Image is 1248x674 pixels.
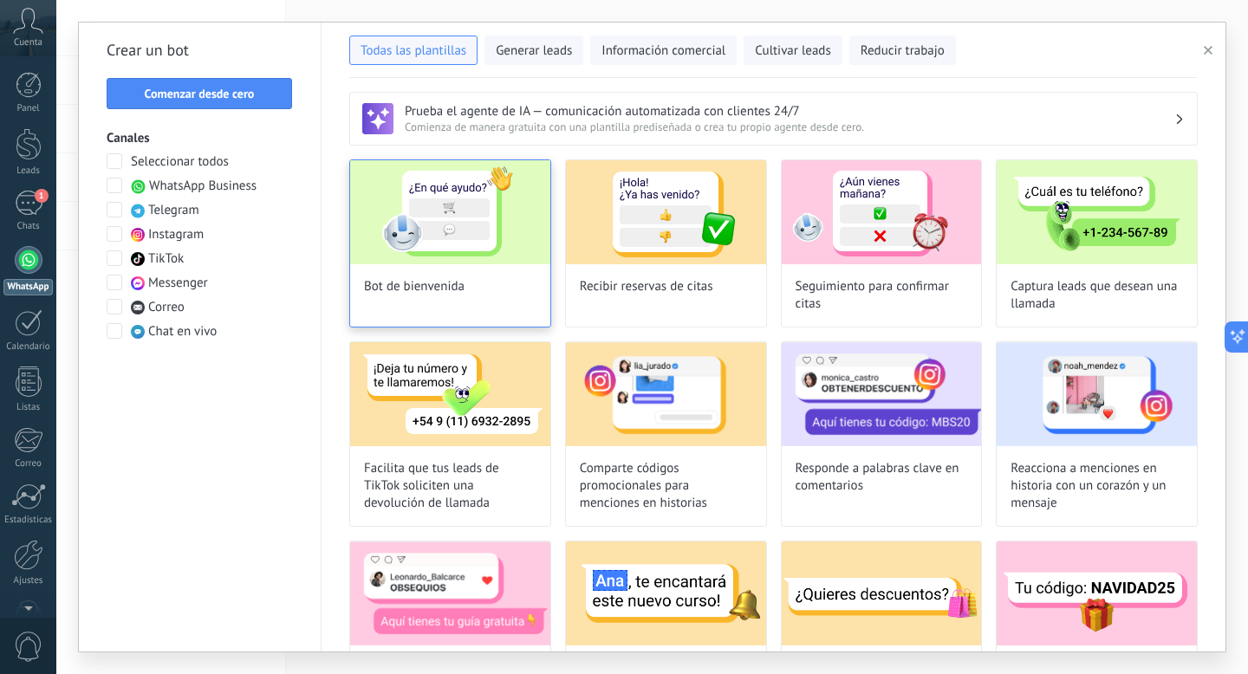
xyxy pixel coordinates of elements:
div: Panel [3,103,54,114]
span: Reacciona a menciones en historia con un corazón y un mensaje [1011,460,1183,512]
div: Ajustes [3,575,54,587]
span: TikTok [148,250,184,268]
span: Información comercial [601,42,725,60]
img: Responde a palabras clave en comentarios [782,342,982,446]
span: WhatsApp Business [149,178,257,195]
button: Información comercial [590,36,737,65]
img: Agenda mensajes promocionales sobre eventos, ofertas y más [566,541,766,645]
div: WhatsApp [3,279,53,295]
span: Chat en vivo [148,323,217,340]
div: Calendario [3,341,54,353]
div: Chats [3,221,54,232]
span: Telegram [148,202,199,219]
span: Comparte códigos promocionales para menciones en historias [580,460,752,512]
span: 1 [35,189,49,203]
span: Generar leads [496,42,572,60]
img: Recibir reservas de citas [566,160,766,264]
img: Bot de bienvenida [350,160,550,264]
h3: Canales [107,130,293,146]
span: Captura leads que desean una llamada [1011,278,1183,313]
h3: Prueba el agente de IA — comunicación automatizada con clientes 24/7 [405,103,1174,120]
span: Seguimiento para confirmar citas [796,278,968,313]
span: Facilita que tus leads de TikTok soliciten una devolución de llamada [364,460,536,512]
span: Instagram [148,226,204,243]
button: Comenzar desde cero [107,78,292,109]
img: Seguimiento para confirmar citas [782,160,982,264]
button: Todas las plantillas [349,36,478,65]
span: Reducir trabajo [861,42,945,60]
img: Captura leads que desean una llamada [997,160,1197,264]
img: Envía códigos promocionales a partir de palabras clave en los mensajes [782,541,982,645]
img: Comparte premios exclusivos con los seguidores [350,541,550,645]
span: Recibir reservas de citas [580,278,713,295]
img: Facilita que tus leads de TikTok soliciten una devolución de llamada [350,342,550,446]
button: Reducir trabajo [849,36,956,65]
span: Seleccionar todos [131,153,229,171]
img: Envía cód. promo al recibir palabras clave por DM en TikTok [997,541,1197,645]
button: Cultivar leads [744,36,842,65]
span: Todas las plantillas [361,42,466,60]
img: Comparte códigos promocionales para menciones en historias [566,342,766,446]
button: Generar leads [484,36,583,65]
div: Estadísticas [3,515,54,526]
span: Comienza de manera gratuita con una plantilla prediseñada o crea tu propio agente desde cero. [405,120,1174,134]
span: Messenger [148,275,208,292]
div: Leads [3,165,54,177]
span: Cultivar leads [755,42,830,60]
span: Responde a palabras clave en comentarios [796,460,968,495]
span: Bot de bienvenida [364,278,465,295]
span: Cuenta [14,37,42,49]
span: Correo [148,299,185,316]
span: Comenzar desde cero [145,87,255,100]
img: Reacciona a menciones en historia con un corazón y un mensaje [997,342,1197,446]
h2: Crear un bot [107,36,293,64]
div: Correo [3,458,54,470]
div: Listas [3,402,54,413]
